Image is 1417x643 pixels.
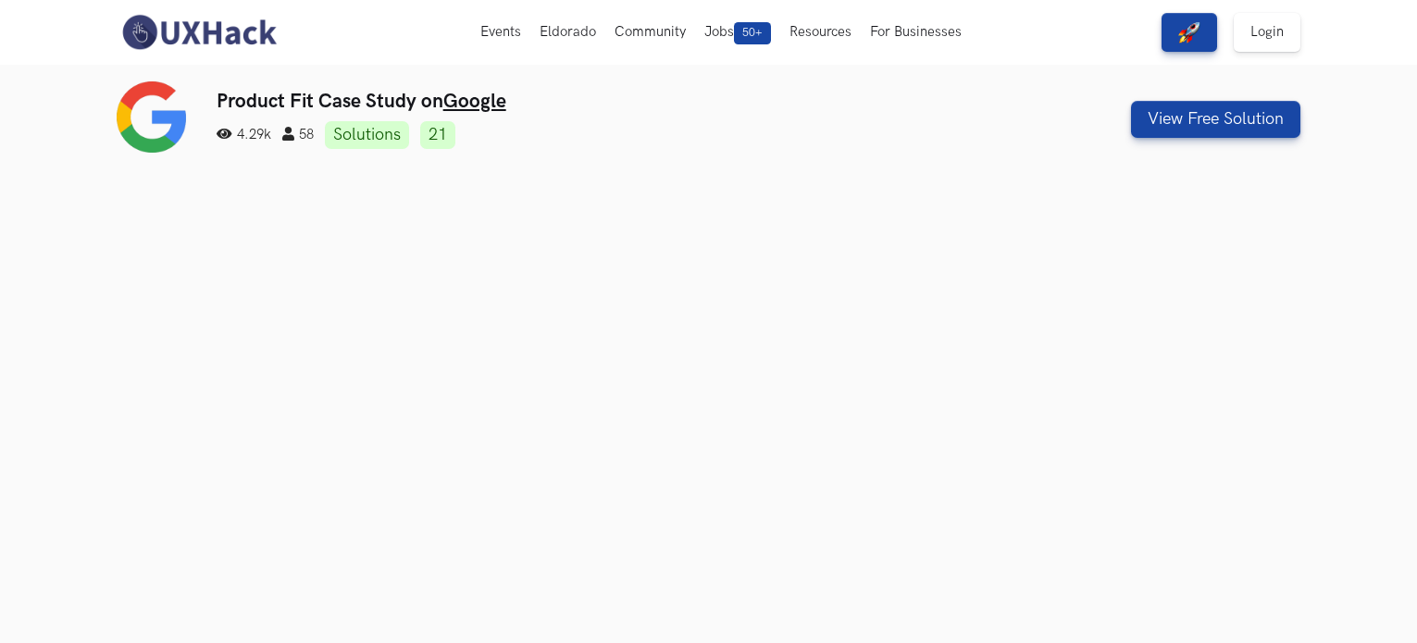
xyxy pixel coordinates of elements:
[420,121,455,149] a: 21
[1131,101,1300,138] button: View Free Solution
[117,81,186,153] img: Google logo
[325,121,409,149] a: Solutions
[1234,13,1300,52] a: Login
[217,90,1001,113] h3: Product Fit Case Study on
[217,127,271,142] span: 4.29k
[734,22,771,44] span: 50+
[1178,21,1200,43] img: rocket
[282,127,314,142] span: 58
[443,90,506,113] a: Google
[117,13,281,52] img: UXHack-logo.png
